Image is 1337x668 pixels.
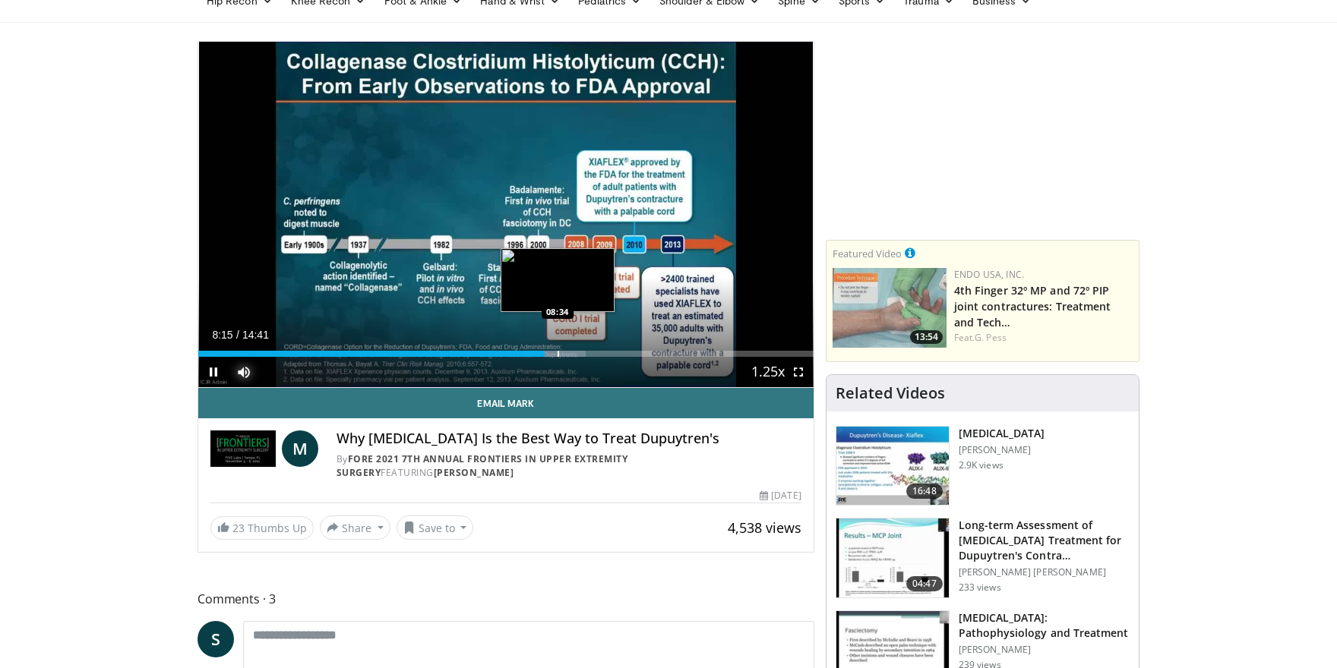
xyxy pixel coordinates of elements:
[959,459,1004,471] p: 2.9K views
[836,384,945,402] h4: Related Videos
[959,610,1130,641] h3: [MEDICAL_DATA]: Pathophysiology and Treatment
[959,426,1045,441] h3: [MEDICAL_DATA]
[760,489,801,503] div: [DATE]
[906,576,943,591] span: 04:47
[833,268,947,348] a: 13:54
[836,427,949,506] img: cf797503-c533-4c59-ad5a-348c20ecdce8.150x105_q85_crop-smart_upscale.jpg
[954,268,1024,281] a: Endo USA, Inc.
[836,518,949,597] img: 3fbbb2fa-e69e-4b90-bc3b-51e117c01b6f.150x105_q85_crop-smart_upscale.jpg
[434,466,514,479] a: [PERSON_NAME]
[954,331,1133,345] div: Feat.
[320,515,390,540] button: Share
[906,484,943,499] span: 16:48
[959,581,1001,594] p: 233 views
[783,357,814,387] button: Fullscreen
[868,41,1096,231] iframe: Advertisement
[198,351,814,357] div: Progress Bar
[975,331,1007,344] a: G. Pess
[198,388,814,418] a: Email Mark
[337,452,628,479] a: FORE 2021 7th Annual Frontiers in Upper Extremity Surgery
[910,330,943,344] span: 13:54
[210,430,276,467] img: FORE 2021 7th Annual Frontiers in Upper Extremity Surgery
[959,566,1130,578] p: [PERSON_NAME] [PERSON_NAME]
[198,42,814,388] video-js: Video Player
[198,357,229,387] button: Pause
[728,518,801,537] span: 4,538 views
[954,283,1111,329] a: 4th Finger 32º MP and 72º PIP joint contractures: Treatment and Tech…
[212,329,232,341] span: 8:15
[959,518,1130,563] h3: Long-term Assessment of [MEDICAL_DATA] Treatment for Dupuytren's Contra…
[198,589,814,609] span: Comments 3
[242,329,269,341] span: 14:41
[236,329,239,341] span: /
[337,452,801,480] div: By FEATURING
[501,248,615,312] img: image.jpeg
[282,430,318,467] a: M
[833,268,947,348] img: df76da42-88e9-456c-9474-e630a7cc5d98.150x105_q85_crop-smart_upscale.jpg
[836,426,1130,506] a: 16:48 [MEDICAL_DATA] [PERSON_NAME] 2.9K views
[210,516,314,540] a: 23 Thumbs Up
[753,357,783,387] button: Playback Rate
[229,357,259,387] button: Mute
[959,444,1045,456] p: [PERSON_NAME]
[959,644,1130,656] p: [PERSON_NAME]
[198,621,234,657] a: S
[232,521,245,535] span: 23
[397,515,474,540] button: Save to
[337,430,801,447] h4: Why [MEDICAL_DATA] Is the Best Way to Treat Dupuytren's
[836,518,1130,598] a: 04:47 Long-term Assessment of [MEDICAL_DATA] Treatment for Dupuytren's Contra… [PERSON_NAME] [PER...
[833,247,902,260] small: Featured Video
